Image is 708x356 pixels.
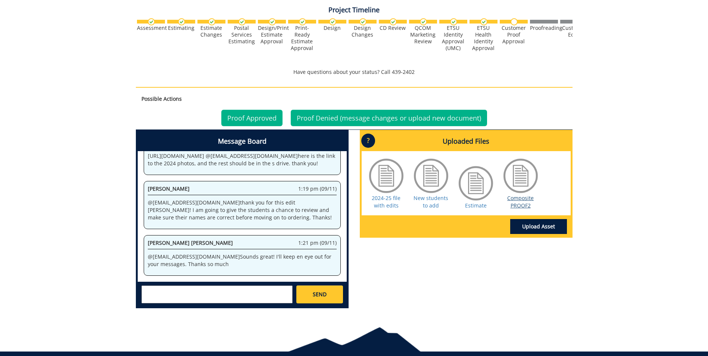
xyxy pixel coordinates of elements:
a: SEND [296,285,343,303]
div: Postal Services Estimating [228,25,256,45]
img: checkmark [208,18,215,25]
a: New students to add [414,194,448,209]
div: Assessment [137,25,165,31]
div: Proofreading [530,25,558,31]
p: @ [EMAIL_ADDRESS][DOMAIN_NAME] Sounds great! I'll keep en eye out for your messages. Thanks so much [148,253,337,268]
img: checkmark [238,18,246,25]
span: [PERSON_NAME] [148,185,190,192]
img: checkmark [178,18,185,25]
div: Design/Print Estimate Approval [258,25,286,45]
div: CD Review [379,25,407,31]
img: checkmark [299,18,306,25]
strong: Possible Actions [141,95,182,102]
div: ETSU Health Identity Approval [470,25,498,51]
a: Composite PROOF2 [507,194,534,209]
textarea: messageToSend [141,285,293,303]
div: Customer Edits [560,25,588,38]
span: 1:19 pm (09/11) [298,185,337,193]
a: Proof Denied (message changes or upload new document) [291,110,487,126]
a: Proof Approved [221,110,283,126]
img: checkmark [359,18,367,25]
h4: Message Board [138,132,347,151]
div: Estimate Changes [197,25,225,38]
div: Design [318,25,346,31]
div: Design Changes [349,25,377,38]
h4: Uploaded Files [362,132,571,151]
p: [URL][DOMAIN_NAME] @ [EMAIL_ADDRESS][DOMAIN_NAME] here is the link to the 2024 photos, and the re... [148,152,337,167]
img: no [511,18,518,25]
div: Estimating [167,25,195,31]
div: QCOM Marketing Review [409,25,437,45]
div: Customer Proof Approval [500,25,528,45]
img: checkmark [390,18,397,25]
img: checkmark [269,18,276,25]
img: checkmark [148,18,155,25]
h4: Project Timeline [136,6,573,14]
img: checkmark [480,18,487,25]
a: Estimate [465,202,487,209]
span: SEND [313,291,327,298]
p: Have questions about your status? Call 439-2402 [136,68,573,76]
span: 1:21 pm (09/11) [298,239,337,247]
div: ETSU Identity Approval (UMC) [439,25,467,51]
img: checkmark [450,18,457,25]
p: @ [EMAIL_ADDRESS][DOMAIN_NAME] thank you for this edit [PERSON_NAME]! I am going to give the stud... [148,199,337,221]
div: Print-Ready Estimate Approval [288,25,316,51]
img: checkmark [420,18,427,25]
p: ? [361,134,375,148]
a: Upload Asset [510,219,567,234]
a: 2024-25 file with edits [372,194,400,209]
span: [PERSON_NAME] [PERSON_NAME] [148,239,233,246]
img: checkmark [329,18,336,25]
